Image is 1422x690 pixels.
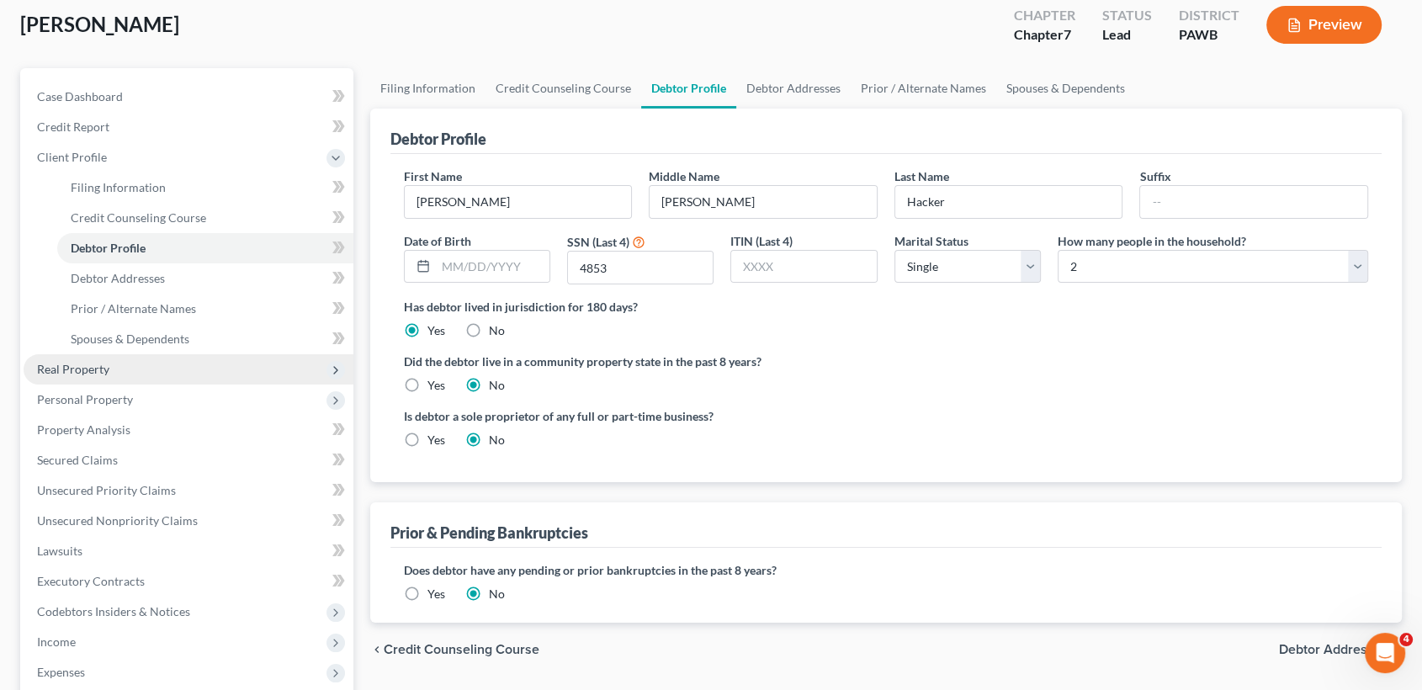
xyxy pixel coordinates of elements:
span: Credit Counseling Course [71,210,206,225]
span: [PERSON_NAME] [20,12,179,36]
a: Case Dashboard [24,82,353,112]
label: Marital Status [894,232,968,250]
span: Filing Information [71,180,166,194]
span: Case Dashboard [37,89,123,103]
span: Prior / Alternate Names [71,301,196,316]
input: -- [1140,186,1367,218]
button: Preview [1266,6,1382,44]
a: Filing Information [57,172,353,203]
iframe: Intercom live chat [1365,633,1405,673]
input: MM/DD/YYYY [436,251,549,283]
div: Debtor Profile [390,129,486,149]
input: -- [895,186,1122,218]
span: Real Property [37,362,109,376]
label: No [489,377,505,394]
span: Spouses & Dependents [71,332,189,346]
input: XXXX [568,252,713,284]
a: Debtor Addresses [736,68,851,109]
span: Executory Contracts [37,574,145,588]
label: Yes [427,377,445,394]
input: XXXX [731,251,876,283]
label: First Name [404,167,462,185]
div: Lead [1102,25,1152,45]
span: 7 [1064,26,1071,42]
a: Unsecured Priority Claims [24,475,353,506]
button: Debtor Addresses chevron_right [1279,643,1402,656]
button: chevron_left Credit Counseling Course [370,643,539,656]
input: M.I [650,186,877,218]
a: Secured Claims [24,445,353,475]
label: Yes [427,586,445,602]
span: Property Analysis [37,422,130,437]
label: No [489,322,505,339]
label: Date of Birth [404,232,471,250]
a: Prior / Alternate Names [851,68,996,109]
a: Credit Counseling Course [57,203,353,233]
i: chevron_left [370,643,384,656]
a: Spouses & Dependents [996,68,1135,109]
label: Did the debtor live in a community property state in the past 8 years? [404,353,1369,370]
div: PAWB [1179,25,1239,45]
div: Chapter [1014,6,1075,25]
a: Debtor Addresses [57,263,353,294]
a: Credit Report [24,112,353,142]
div: Chapter [1014,25,1075,45]
span: Client Profile [37,150,107,164]
a: Unsecured Nonpriority Claims [24,506,353,536]
span: Income [37,634,76,649]
div: District [1179,6,1239,25]
span: Codebtors Insiders & Notices [37,604,190,618]
span: Unsecured Nonpriority Claims [37,513,198,528]
span: Credit Report [37,119,109,134]
span: Personal Property [37,392,133,406]
label: ITIN (Last 4) [730,232,793,250]
span: Expenses [37,665,85,679]
span: 4 [1399,633,1413,646]
label: How many people in the household? [1058,232,1246,250]
label: Last Name [894,167,949,185]
span: Unsecured Priority Claims [37,483,176,497]
span: Credit Counseling Course [384,643,539,656]
a: Executory Contracts [24,566,353,597]
a: Prior / Alternate Names [57,294,353,324]
label: Yes [427,322,445,339]
a: Debtor Profile [57,233,353,263]
label: Middle Name [649,167,719,185]
a: Credit Counseling Course [485,68,641,109]
input: -- [405,186,632,218]
a: Property Analysis [24,415,353,445]
label: Yes [427,432,445,448]
label: No [489,586,505,602]
span: Debtor Profile [71,241,146,255]
div: Prior & Pending Bankruptcies [390,523,588,543]
span: Debtor Addresses [71,271,165,285]
label: Does debtor have any pending or prior bankruptcies in the past 8 years? [404,561,1369,579]
label: Suffix [1139,167,1170,185]
span: Debtor Addresses [1279,643,1388,656]
a: Debtor Profile [641,68,736,109]
span: Secured Claims [37,453,118,467]
label: Has debtor lived in jurisdiction for 180 days? [404,298,1369,316]
span: Lawsuits [37,544,82,558]
label: Is debtor a sole proprietor of any full or part-time business? [404,407,878,425]
label: No [489,432,505,448]
a: Spouses & Dependents [57,324,353,354]
label: SSN (Last 4) [567,233,629,251]
a: Lawsuits [24,536,353,566]
div: Status [1102,6,1152,25]
a: Filing Information [370,68,485,109]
